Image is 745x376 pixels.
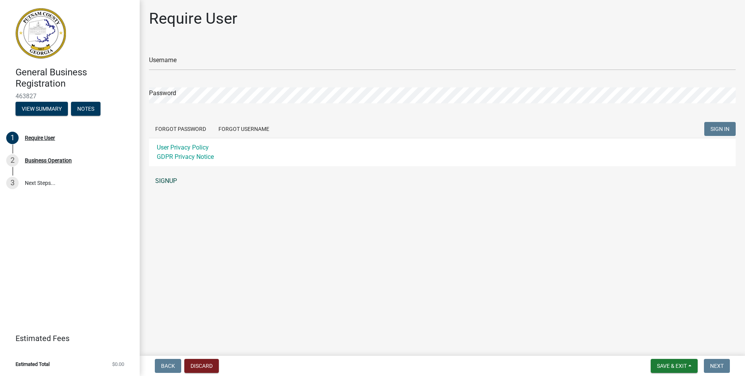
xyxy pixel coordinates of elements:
span: SIGN IN [710,126,729,132]
span: Estimated Total [16,362,50,367]
div: 1 [6,132,19,144]
button: SIGN IN [704,122,736,136]
button: Forgot Username [212,122,275,136]
button: Notes [71,102,100,116]
div: 3 [6,177,19,189]
div: Require User [25,135,55,141]
span: Back [161,363,175,369]
div: 2 [6,154,19,167]
a: SIGNUP [149,173,736,189]
a: Estimated Fees [6,331,127,346]
button: Back [155,359,181,373]
button: View Summary [16,102,68,116]
button: Forgot Password [149,122,212,136]
span: Next [710,363,724,369]
a: GDPR Privacy Notice [157,153,214,160]
span: $0.00 [112,362,124,367]
button: Save & Exit [651,359,698,373]
img: Putnam County, Georgia [16,8,66,59]
h4: General Business Registration [16,67,133,89]
wm-modal-confirm: Summary [16,106,68,112]
wm-modal-confirm: Notes [71,106,100,112]
button: Discard [184,359,219,373]
a: User Privacy Policy [157,144,209,151]
span: Save & Exit [657,363,687,369]
h1: Require User [149,9,237,28]
span: 463827 [16,92,124,100]
div: Business Operation [25,158,72,163]
button: Next [704,359,730,373]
